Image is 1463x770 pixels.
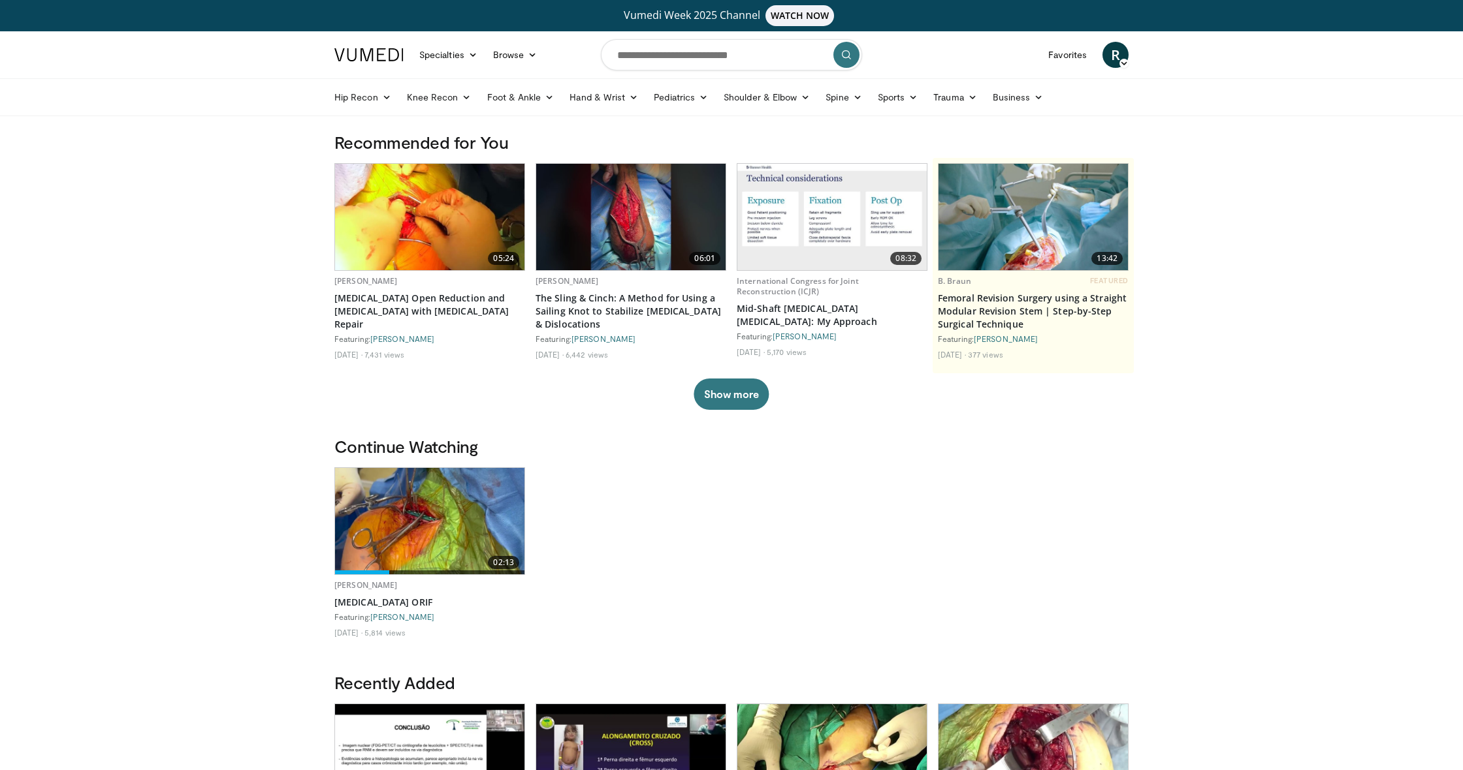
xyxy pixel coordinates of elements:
li: [DATE] [334,627,362,638]
li: 6,442 views [566,349,608,360]
a: 06:01 [536,164,726,270]
a: [PERSON_NAME] [334,579,398,591]
span: 06:01 [689,252,720,265]
span: 13:42 [1091,252,1123,265]
li: [DATE] [737,346,765,357]
a: Vumedi Week 2025 ChannelWATCH NOW [336,5,1127,26]
li: 5,814 views [364,627,406,638]
button: Show more [694,378,769,410]
a: Hip Recon [327,84,399,110]
a: Foot & Ankle [479,84,562,110]
a: Mid-Shaft [MEDICAL_DATA] [MEDICAL_DATA]: My Approach [737,302,927,328]
a: 02:13 [335,468,524,574]
a: R [1102,42,1129,68]
a: Sports [870,84,926,110]
a: [MEDICAL_DATA] ORIF [334,596,525,609]
a: [PERSON_NAME] [571,334,635,343]
a: Trauma [925,84,985,110]
span: WATCH NOW [765,5,835,26]
a: Browse [485,42,545,68]
a: [PERSON_NAME] [536,275,599,286]
img: VuMedi Logo [334,48,404,61]
div: Featuring: [334,611,525,622]
a: 08:32 [737,164,927,270]
a: [PERSON_NAME] [370,334,434,343]
a: Spine [818,84,869,110]
a: [PERSON_NAME] [773,331,837,341]
a: The Sling & Cinch: A Method for Using a Sailing Knot to Stabilize [MEDICAL_DATA] & Dislocations [536,292,726,331]
li: 5,170 views [767,346,807,357]
li: [DATE] [938,349,966,360]
h3: Recently Added [334,672,1129,693]
a: Knee Recon [399,84,479,110]
a: [PERSON_NAME] [334,275,398,286]
a: Hand & Wrist [562,84,646,110]
a: B. Braun [938,275,971,286]
img: d03f9492-8e94-45ae-897b-284f95b476c7.620x360_q85_upscale.jpg [335,164,524,270]
div: Featuring: [938,333,1129,344]
span: 08:32 [890,252,922,265]
a: Business [985,84,1052,110]
a: [PERSON_NAME] [974,334,1038,343]
a: 13:42 [939,164,1128,270]
a: Shoulder & Elbow [716,84,818,110]
li: 7,431 views [364,349,404,360]
li: [DATE] [334,349,362,360]
div: Featuring: [536,333,726,344]
a: Favorites [1040,42,1095,68]
img: 7469cecb-783c-4225-a461-0115b718ad32.620x360_q85_upscale.jpg [536,164,726,270]
img: 4275ad52-8fa6-4779-9598-00e5d5b95857.620x360_q85_upscale.jpg [939,164,1128,270]
li: [DATE] [536,349,564,360]
a: [MEDICAL_DATA] Open Reduction and [MEDICAL_DATA] with [MEDICAL_DATA] Repair [334,292,525,331]
li: 377 views [968,349,1003,360]
a: Pediatrics [646,84,716,110]
a: 05:24 [335,164,524,270]
a: International Congress for Joint Reconstruction (ICJR) [737,275,859,297]
img: 062f5d94-bbec-44ad-8d36-91e69afdd407.620x360_q85_upscale.jpg [737,164,927,270]
a: Femoral Revision Surgery using a Straight Modular Revision Stem | Step-by-Step Surgical Technique [938,292,1129,331]
span: 02:13 [488,556,519,569]
h3: Continue Watching [334,436,1129,457]
div: Featuring: [737,331,927,341]
img: 4dac7433-271a-47a6-a673-a7d23dc4c27e.620x360_q85_upscale.jpg [335,468,524,574]
span: FEATURED [1090,276,1129,285]
div: Featuring: [334,333,525,344]
span: 05:24 [488,252,519,265]
h3: Recommended for You [334,132,1129,153]
a: Specialties [411,42,485,68]
input: Search topics, interventions [601,39,862,70]
a: [PERSON_NAME] [370,612,434,621]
